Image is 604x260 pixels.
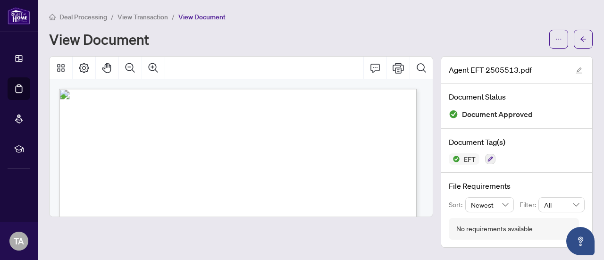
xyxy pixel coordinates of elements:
[172,11,175,22] li: /
[449,153,460,165] img: Status Icon
[111,11,114,22] li: /
[456,224,533,234] div: No requirements available
[544,198,579,212] span: All
[520,200,538,210] p: Filter:
[449,109,458,119] img: Document Status
[178,13,226,21] span: View Document
[580,36,587,42] span: arrow-left
[460,156,479,162] span: EFT
[59,13,107,21] span: Deal Processing
[471,198,509,212] span: Newest
[462,108,533,121] span: Document Approved
[576,67,582,74] span: edit
[449,180,585,192] h4: File Requirements
[49,14,56,20] span: home
[49,32,149,47] h1: View Document
[449,200,465,210] p: Sort:
[8,7,30,25] img: logo
[449,136,585,148] h4: Document Tag(s)
[566,227,595,255] button: Open asap
[555,36,562,42] span: ellipsis
[117,13,168,21] span: View Transaction
[449,64,532,75] span: Agent EFT 2505513.pdf
[14,235,24,248] span: TA
[449,91,585,102] h4: Document Status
